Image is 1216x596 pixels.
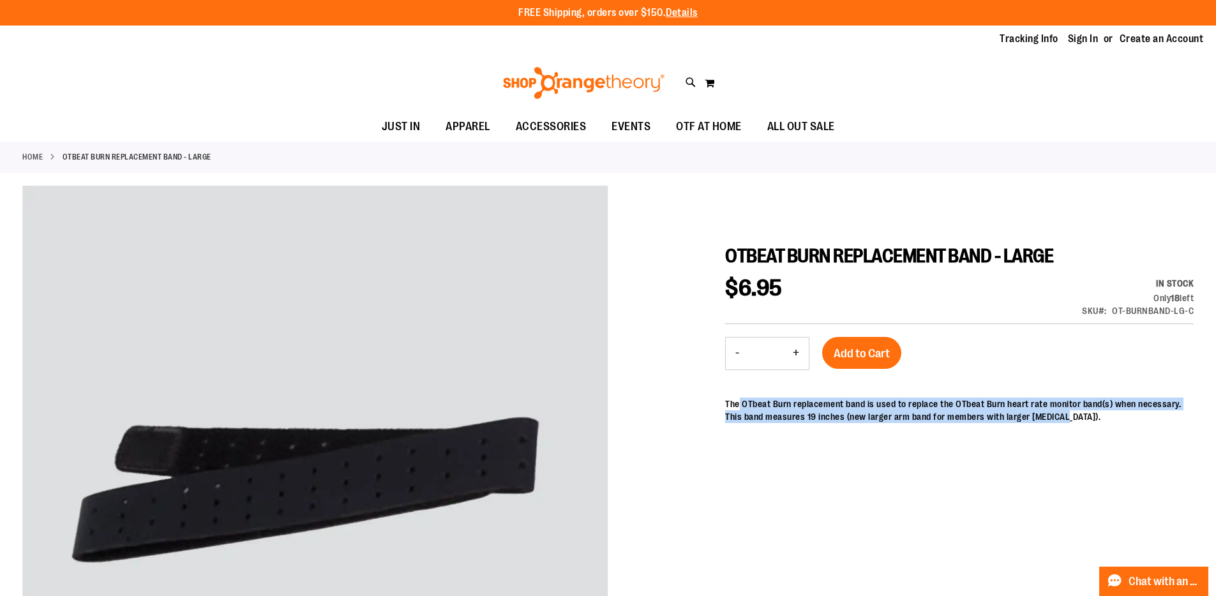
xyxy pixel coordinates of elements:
img: Shop Orangetheory [501,67,666,99]
div: Availability [1082,277,1194,290]
strong: 18 [1171,293,1180,303]
span: Chat with an Expert [1129,576,1201,588]
a: Home [22,151,43,163]
input: Product quantity [749,338,783,369]
strong: SKU [1082,306,1107,316]
span: OTF AT HOME [676,112,742,141]
span: $6.95 [725,275,783,301]
span: EVENTS [612,112,650,141]
a: Sign In [1068,32,1099,46]
button: Decrease product quantity [726,338,749,369]
span: ALL OUT SALE [767,112,835,141]
button: Increase product quantity [783,338,809,369]
p: FREE Shipping, orders over $150. [518,6,698,20]
div: Only 18 left [1082,292,1194,304]
span: APPAREL [446,112,490,141]
span: In stock [1156,278,1194,288]
span: Add to Cart [834,346,890,361]
a: Tracking Info [1000,32,1058,46]
span: ACCESSORIES [516,112,587,141]
p: The OTbeat Burn replacement band is used to replace the OTbeat Burn heart rate monitor band(s) wh... [725,398,1194,423]
button: Chat with an Expert [1099,567,1209,596]
span: JUST IN [382,112,421,141]
span: OTBEAT BURN REPLACEMENT BAND - LARGE [725,245,1053,267]
div: OT-BURNBAND-LG-C [1112,304,1194,317]
a: Create an Account [1120,32,1204,46]
a: Details [666,7,698,19]
button: Add to Cart [822,337,901,369]
strong: OTBEAT BURN REPLACEMENT BAND - LARGE [63,151,211,163]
